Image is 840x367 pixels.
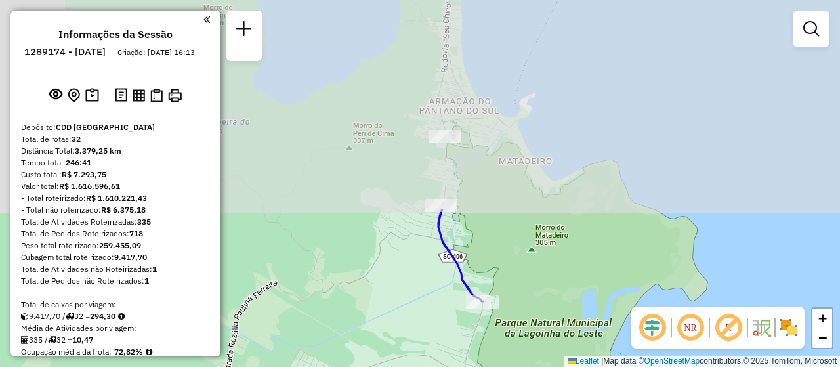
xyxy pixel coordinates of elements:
[798,16,824,42] a: Exibir filtros
[231,16,257,45] a: Nova sessão e pesquisa
[146,348,152,356] em: Média calculada utilizando a maior ocupação (%Peso ou %Cubagem) de cada rota da sessão. Rotas cro...
[66,158,91,167] strong: 246:41
[144,276,149,286] strong: 1
[137,217,151,227] strong: 335
[47,85,65,106] button: Exibir sessão original
[86,193,147,203] strong: R$ 1.610.221,43
[21,157,210,169] div: Tempo total:
[751,317,772,338] img: Fluxo de ruas
[130,86,148,104] button: Visualizar relatório de Roteirização
[21,299,210,311] div: Total de caixas por viagem:
[564,356,840,367] div: Map data © contributors,© 2025 TomTom, Microsoft
[21,121,210,133] div: Depósito:
[21,313,29,320] i: Cubagem total roteirizado
[148,86,165,105] button: Visualizar Romaneio
[812,328,832,348] a: Zoom out
[203,12,210,27] a: Clique aqui para minimizar o painel
[112,85,130,106] button: Logs desbloquear sessão
[778,317,799,338] img: Exibir/Ocultar setores
[112,47,200,58] div: Criação: [DATE] 16:13
[818,330,827,346] span: −
[129,228,143,238] strong: 718
[114,252,147,262] strong: 9.417,70
[21,240,210,251] div: Peso total roteirizado:
[812,309,832,328] a: Zoom in
[72,335,93,345] strong: 10,47
[75,146,121,156] strong: 3.379,25 km
[72,134,81,144] strong: 32
[21,192,210,204] div: - Total roteirizado:
[818,310,827,326] span: +
[99,240,141,250] strong: 259.455,09
[21,336,29,344] i: Total de Atividades
[601,356,603,366] span: |
[21,322,210,334] div: Média de Atividades por viagem:
[152,264,157,274] strong: 1
[90,311,115,321] strong: 294,30
[59,181,120,191] strong: R$ 1.616.596,61
[101,205,146,215] strong: R$ 6.375,18
[21,347,112,356] span: Ocupação média da frota:
[21,334,210,346] div: 335 / 32 =
[62,169,106,179] strong: R$ 7.293,75
[118,313,125,320] i: Meta Caixas/viagem: 175,16 Diferença: 119,14
[165,86,184,105] button: Imprimir Rotas
[66,313,74,320] i: Total de rotas
[21,263,210,275] div: Total de Atividades não Roteirizadas:
[56,122,155,132] strong: CDD [GEOGRAPHIC_DATA]
[21,145,210,157] div: Distância Total:
[637,312,668,343] span: Ocultar deslocamento
[21,133,210,145] div: Total de rotas:
[48,336,56,344] i: Total de rotas
[83,85,102,106] button: Painel de Sugestão
[713,312,744,343] span: Exibir rótulo
[644,356,700,366] a: OpenStreetMap
[21,311,210,322] div: 9.417,70 / 32 =
[21,228,210,240] div: Total de Pedidos Roteirizados:
[568,356,599,366] a: Leaflet
[21,216,210,228] div: Total de Atividades Roteirizadas:
[58,28,173,41] h4: Informações da Sessão
[21,275,210,287] div: Total de Pedidos não Roteirizados:
[675,312,706,343] span: Ocultar NR
[21,169,210,181] div: Custo total:
[21,181,210,192] div: Valor total:
[114,347,143,356] strong: 72,82%
[24,46,106,58] h6: 1289174 - [DATE]
[65,85,83,106] button: Centralizar mapa no depósito ou ponto de apoio
[21,251,210,263] div: Cubagem total roteirizado:
[21,204,210,216] div: - Total não roteirizado:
